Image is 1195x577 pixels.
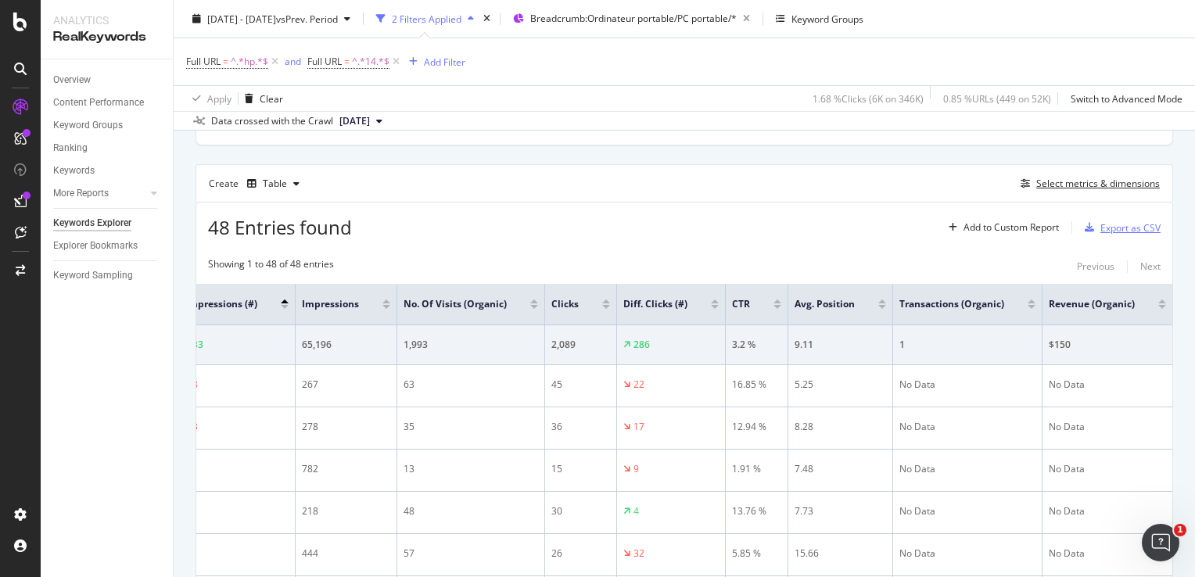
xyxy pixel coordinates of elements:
div: Switch to Advanced Mode [1071,91,1182,105]
div: 26 [551,547,610,561]
div: Showing 1 to 48 of 48 entries [208,257,334,276]
div: 57 [404,547,538,561]
div: Next [1140,260,1161,273]
div: 9.11 [795,338,886,352]
div: 1.68 % Clicks ( 6K on 346K ) [813,91,924,105]
div: Clear [260,91,283,105]
button: Table [241,171,306,196]
button: Export as CSV [1078,215,1161,240]
button: Previous [1077,257,1114,276]
div: Add to Custom Report [964,223,1059,232]
span: Clicks [551,297,579,311]
div: No Data [1049,420,1166,434]
span: = [344,55,350,68]
span: Full URL [186,55,221,68]
div: 32 [633,547,644,561]
div: 13.76 % [732,504,781,518]
button: Clear [239,86,283,111]
div: Previous [1077,260,1114,273]
a: Explorer Bookmarks [53,238,162,254]
div: 35 [404,420,538,434]
div: 5.25 [795,378,886,392]
div: Keywords [53,163,95,179]
button: [DATE] [333,112,389,131]
iframe: Intercom live chat [1142,524,1179,561]
div: Apply [207,91,231,105]
div: 9 [633,462,639,476]
button: Select metrics & dimensions [1014,174,1160,193]
div: No Data [1049,378,1166,392]
div: No Data [1049,462,1166,476]
div: Create [209,171,306,196]
div: Keywords Explorer [53,215,131,231]
a: Keyword Sampling [53,267,162,284]
div: Content Performance [53,95,144,111]
div: 444 [302,547,390,561]
div: and [285,55,301,68]
div: Explorer Bookmarks [53,238,138,254]
div: Data crossed with the Crawl [211,114,333,128]
a: Content Performance [53,95,162,111]
div: Export as CSV [1100,221,1161,235]
button: Add to Custom Report [942,215,1059,240]
div: Table [263,179,287,188]
a: Keyword Groups [53,117,162,134]
span: 2025 Jun. 17th [339,114,370,128]
button: Add Filter [403,52,465,71]
div: 8.28 [795,420,886,434]
div: 1 [899,338,1035,352]
div: 5.85 % [732,547,781,561]
button: Keyword Groups [770,6,870,31]
div: 0.85 % URLs ( 449 on 52K ) [943,91,1051,105]
div: 36 [551,420,610,434]
span: 1 [1174,524,1186,536]
a: Overview [53,72,162,88]
div: No Data [899,462,1035,476]
div: No Data [1049,504,1166,518]
div: Analytics [53,13,160,28]
span: Breadcrumb: Ordinateur portable/PC portable/* [530,12,737,25]
div: 12.94 % [732,420,781,434]
div: Keyword Sampling [53,267,133,284]
div: times [480,11,493,27]
div: 16.85 % [732,378,781,392]
div: No Data [1049,547,1166,561]
button: Breadcrumb:Ordinateur portable/PC portable/* [507,6,756,31]
span: CTR [732,297,750,311]
div: 30 [551,504,610,518]
div: 48 [404,504,538,518]
button: Apply [186,86,231,111]
span: Avg. Position [795,297,855,311]
div: 1,993 [404,338,538,352]
span: vs Prev. Period [276,12,338,25]
div: 65,196 [302,338,390,352]
div: 45 [551,378,610,392]
div: 286 [633,338,650,352]
div: No Data [899,420,1035,434]
div: 2 Filters Applied [392,12,461,25]
div: $150 [1049,338,1166,352]
div: 2,089 [551,338,610,352]
div: Select metrics & dimensions [1036,177,1160,190]
div: Ranking [53,140,88,156]
div: 278 [302,420,390,434]
a: Ranking [53,140,162,156]
div: 7.73 [795,504,886,518]
div: 7.48 [795,462,886,476]
span: Diff. Clicks (#) [623,297,687,311]
div: Overview [53,72,91,88]
div: No Data [899,504,1035,518]
button: 2 Filters Applied [370,6,480,31]
div: 15.66 [795,547,886,561]
div: 15 [551,462,610,476]
div: Keyword Groups [53,117,123,134]
div: 63 [404,378,538,392]
span: Full URL [307,55,342,68]
button: [DATE] - [DATE]vsPrev. Period [186,6,357,31]
div: Keyword Groups [791,12,863,25]
div: 267 [302,378,390,392]
a: Keywords Explorer [53,215,162,231]
div: RealKeywords [53,28,160,46]
div: No Data [899,547,1035,561]
div: 4 [633,504,639,518]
